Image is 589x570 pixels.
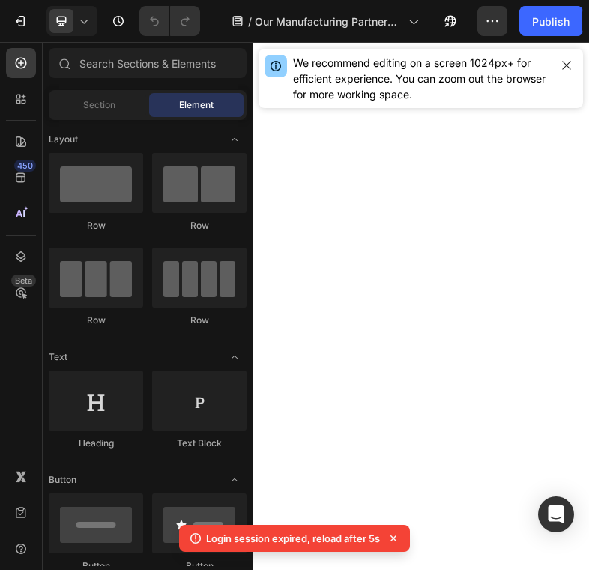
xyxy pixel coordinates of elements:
[206,531,380,546] p: Login session expired, reload after 5s
[11,274,36,286] div: Beta
[14,160,36,172] div: 450
[49,436,143,450] div: Heading
[179,98,214,112] span: Element
[49,473,76,487] span: Button
[538,496,574,532] div: Open Intercom Messenger
[49,48,247,78] input: Search Sections & Elements
[293,55,550,102] div: We recommend editing on a screen 1024px+ for efficient experience. You can zoom out the browser f...
[152,313,247,327] div: Row
[223,345,247,369] span: Toggle open
[255,13,402,29] span: Our Manufacturing Partners | Power Storage Solutions Manufacturers
[139,6,200,36] div: Undo/Redo
[49,313,143,327] div: Row
[519,6,582,36] button: Publish
[223,127,247,151] span: Toggle open
[152,436,247,450] div: Text Block
[152,219,247,232] div: Row
[49,219,143,232] div: Row
[49,133,78,146] span: Layout
[532,13,570,29] div: Publish
[83,98,115,112] span: Section
[223,468,247,492] span: Toggle open
[248,13,252,29] span: /
[49,350,67,364] span: Text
